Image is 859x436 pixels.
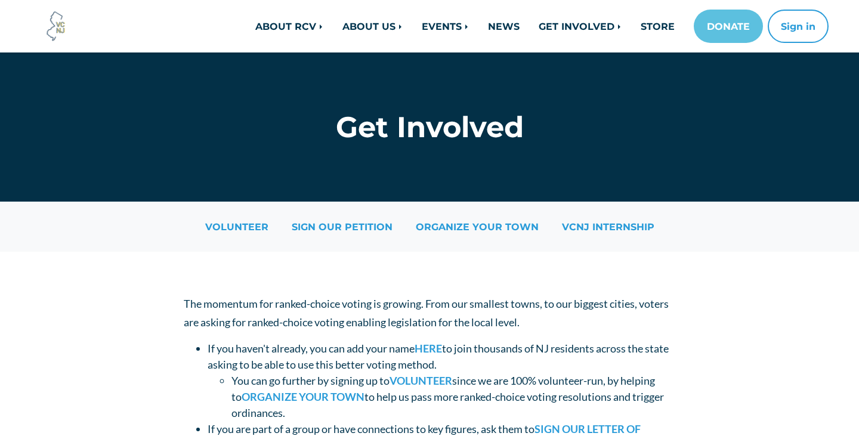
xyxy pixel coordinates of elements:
nav: Main navigation [174,10,829,43]
a: NEWS [478,14,529,38]
a: HERE [415,342,442,355]
a: ABOUT US [333,14,412,38]
span: You can go further by signing up to since we are 100% volunteer-run, by helping to to help us pas... [231,374,664,419]
a: VCNJ INTERNSHIP [551,216,665,237]
a: ABOUT RCV [246,14,333,38]
a: EVENTS [412,14,478,38]
a: ORGANIZE YOUR TOWN [405,216,549,237]
a: ORGANIZE YOUR TOWN [242,390,364,403]
img: Voter Choice NJ [40,10,72,42]
a: STORE [631,14,684,38]
a: GET INVOLVED [529,14,631,38]
a: VOLUNTEER [194,216,279,237]
span: The momentum for ranked-choice voting is growing. From our smallest towns, to our biggest cities,... [184,297,669,329]
span: If you haven't already, you can add your name to join thousands of NJ residents across the state ... [208,342,669,371]
a: SIGN OUR PETITION [281,216,403,237]
h1: Get Involved [184,110,676,144]
button: Sign in or sign up [768,10,829,43]
a: DONATE [694,10,763,43]
a: VOLUNTEER [390,374,452,387]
